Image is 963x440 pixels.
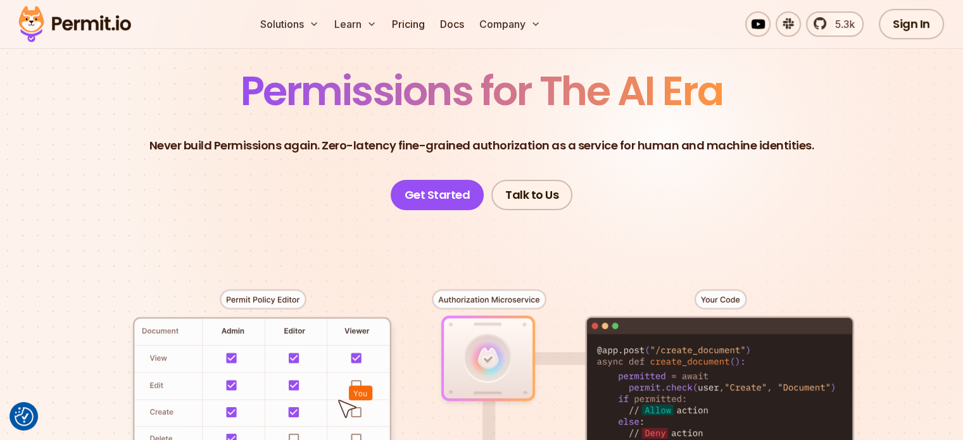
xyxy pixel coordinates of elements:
button: Consent Preferences [15,407,34,426]
span: 5.3k [828,16,855,32]
a: 5.3k [806,11,864,37]
a: Get Started [391,180,484,210]
img: Revisit consent button [15,407,34,426]
a: Sign In [879,9,944,39]
a: Talk to Us [491,180,572,210]
img: Permit logo [13,3,137,46]
p: Never build Permissions again. Zero-latency fine-grained authorization as a service for human and... [149,137,814,154]
button: Learn [329,11,382,37]
a: Pricing [387,11,430,37]
span: Permissions for The AI Era [241,63,723,119]
a: Docs [435,11,469,37]
button: Company [474,11,546,37]
button: Solutions [255,11,324,37]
